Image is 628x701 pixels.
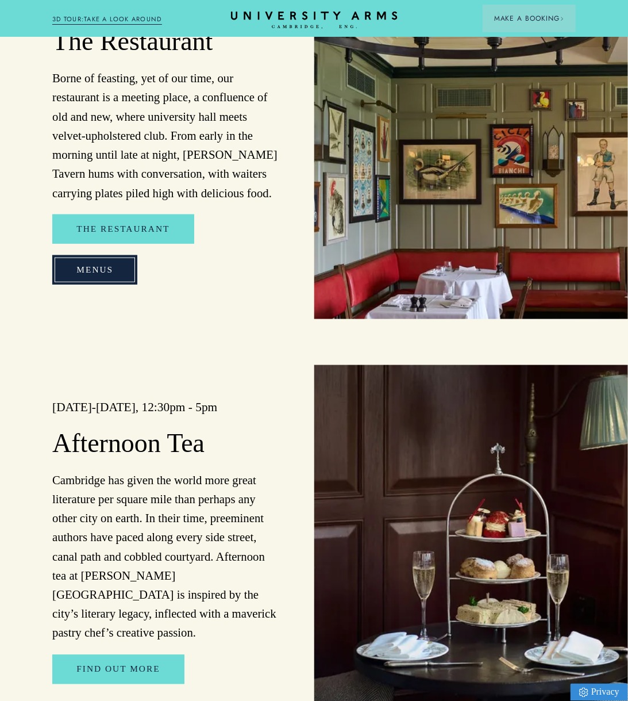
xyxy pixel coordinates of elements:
a: Menus [52,255,137,285]
p: Borne of feasting, yet of our time, our restaurant is a meeting place, a confluence of old and ne... [52,69,279,203]
h2: Afternoon Tea [52,428,279,460]
a: 3D TOUR:TAKE A LOOK AROUND [52,14,162,25]
a: The Restaurant [52,214,194,244]
a: Privacy [571,684,628,701]
p: Cambridge has given the world more great literature per square mile than perhaps any other city o... [52,472,279,643]
h3: [DATE]-[DATE], 12:30pm - 5pm [52,400,279,416]
span: Make a Booking [494,13,564,24]
a: Home [231,12,398,29]
a: Find Out More [52,655,184,684]
img: Arrow icon [560,17,564,21]
button: Make a BookingArrow icon [483,5,576,32]
h2: The Restaurant [52,25,279,58]
img: Privacy [579,688,588,698]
